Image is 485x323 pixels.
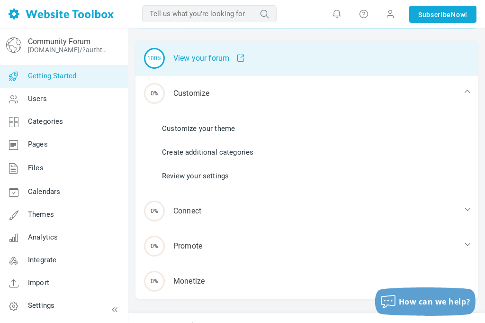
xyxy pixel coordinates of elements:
span: 0% [144,271,165,292]
div: Promote [135,229,478,264]
span: Calendars [28,187,60,196]
span: Getting Started [28,72,76,80]
a: SubscribeNow! [409,6,476,23]
span: 0% [144,201,165,221]
span: Themes [28,210,54,219]
span: Analytics [28,233,58,241]
span: Import [28,278,49,287]
div: Monetize [135,264,478,299]
span: Files [28,164,44,172]
a: 100% View your forum [135,41,478,76]
div: View your forum [135,41,478,76]
span: 100% [144,48,165,69]
span: Pages [28,140,48,148]
span: Categories [28,117,63,126]
a: 0% Monetize [135,264,478,299]
img: globe-icon.png [6,37,21,53]
a: Review your settings [162,171,229,181]
span: Users [28,94,47,103]
span: Settings [28,301,54,310]
div: Customize [135,76,478,111]
a: Create additional categories [162,147,253,157]
input: Tell us what you're looking for [142,5,277,22]
a: [DOMAIN_NAME]/?authtoken=0f8e5dd02dbf15c174e80aeba8df014b&rememberMe=1 [28,46,110,54]
a: Customize your theme [162,123,235,134]
a: Community Forum [28,37,90,46]
span: 0% [144,236,165,257]
span: 0% [144,83,165,104]
span: How can we help? [399,296,471,307]
span: Integrate [28,256,56,264]
div: Connect [135,194,478,229]
button: How can we help? [375,287,476,316]
span: Now! [451,9,467,20]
